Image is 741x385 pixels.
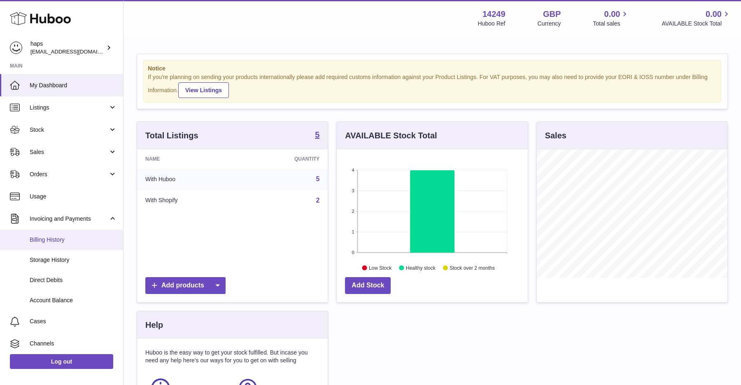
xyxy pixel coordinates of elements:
span: Storage History [30,256,117,264]
div: Huboo Ref [478,20,506,28]
img: hello@gethaps.co.uk [10,42,22,54]
h3: Sales [545,130,566,141]
text: Low Stock [369,265,392,271]
a: Add products [145,277,226,294]
span: Cases [30,317,117,325]
span: Billing History [30,236,117,244]
span: Channels [30,340,117,348]
p: Huboo is the easy way to get your stock fulfilled. But incase you need any help here's our ways f... [145,349,319,364]
a: 0.00 AVAILABLE Stock Total [662,9,731,28]
text: 2 [352,209,354,214]
text: 0 [352,250,354,255]
span: 0.00 [706,9,722,20]
th: Quantity [240,149,328,168]
th: Name [137,149,240,168]
span: [EMAIL_ADDRESS][DOMAIN_NAME] [30,48,121,55]
span: 0.00 [604,9,620,20]
div: If you're planning on sending your products internationally please add required customs informati... [148,73,717,98]
a: Add Stock [345,277,391,294]
strong: Notice [148,65,717,72]
text: 1 [352,229,354,234]
td: With Huboo [137,168,240,190]
a: Log out [10,354,113,369]
span: My Dashboard [30,82,117,89]
text: Stock over 2 months [450,265,495,271]
a: 5 [315,131,319,140]
span: Account Balance [30,296,117,304]
div: Currency [538,20,561,28]
span: Orders [30,170,108,178]
a: View Listings [178,82,229,98]
span: Sales [30,148,108,156]
div: haps [30,40,105,56]
text: 3 [352,188,354,193]
span: Total sales [593,20,629,28]
td: With Shopify [137,190,240,211]
a: 0.00 Total sales [593,9,629,28]
text: Healthy stock [406,265,436,271]
h3: Total Listings [145,130,198,141]
span: Usage [30,193,117,201]
strong: 14249 [482,9,506,20]
span: Direct Debits [30,276,117,284]
span: Listings [30,104,108,112]
a: 2 [316,197,319,204]
span: AVAILABLE Stock Total [662,20,731,28]
strong: GBP [543,9,561,20]
a: 5 [316,175,319,182]
text: 4 [352,168,354,173]
h3: Help [145,320,163,331]
strong: 5 [315,131,319,139]
span: Invoicing and Payments [30,215,108,223]
span: Stock [30,126,108,134]
h3: AVAILABLE Stock Total [345,130,437,141]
